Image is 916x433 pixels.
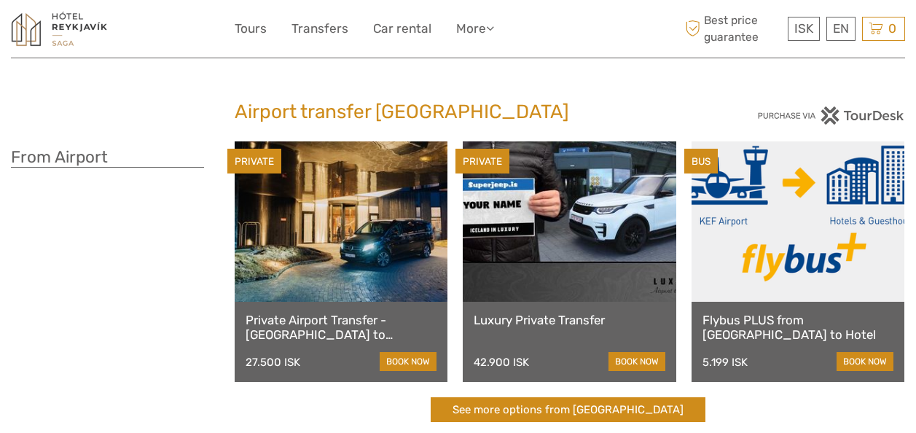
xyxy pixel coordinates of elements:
img: PurchaseViaTourDesk.png [757,106,905,125]
a: See more options from [GEOGRAPHIC_DATA] [431,397,705,423]
a: More [456,18,494,39]
div: PRIVATE [455,149,509,174]
a: Transfers [291,18,348,39]
div: PRIVATE [227,149,281,174]
span: ISK [794,21,813,36]
a: Luxury Private Transfer [474,313,665,327]
a: Car rental [373,18,431,39]
a: Private Airport Transfer - [GEOGRAPHIC_DATA] to [GEOGRAPHIC_DATA] [246,313,437,343]
div: EN [826,17,856,41]
h2: Airport transfer [GEOGRAPHIC_DATA] [235,101,682,124]
a: Flybus PLUS from [GEOGRAPHIC_DATA] to Hotel [702,313,893,343]
div: 42.900 ISK [474,356,529,369]
span: 0 [886,21,899,36]
div: BUS [684,149,718,174]
span: Best price guarantee [681,12,784,44]
a: book now [837,352,893,371]
a: book now [608,352,665,371]
img: 1545-f919e0b8-ed97-4305-9c76-0e37fee863fd_logo_small.jpg [11,11,108,47]
div: 27.500 ISK [246,356,300,369]
div: 5.199 ISK [702,356,748,369]
h3: From Airport [11,147,204,168]
a: Tours [235,18,267,39]
a: book now [380,352,437,371]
